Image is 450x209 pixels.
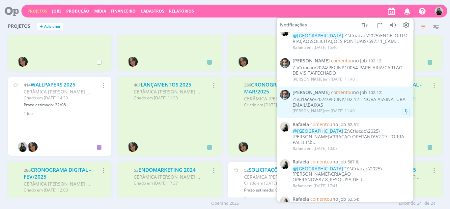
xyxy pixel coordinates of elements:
span: 52 [244,167,249,173]
span: Notificações [280,22,307,28]
span: 386 [244,82,251,88]
a: Produção [66,8,89,14]
span: 24 [431,200,435,207]
div: 5 Jobs [244,196,324,202]
button: Mídia [92,9,108,14]
span: : [293,90,410,95]
span: [PERSON_NAME] [293,108,324,114]
span: 414 [24,82,31,88]
span: 24 [417,200,422,207]
span: Prazo estimado: [244,187,274,193]
span: Cadastros [141,8,164,14]
img: R [280,90,290,100]
span: 52.54 [348,196,358,202]
div: Criado em [DATE] 17:19 [244,180,312,186]
a: Mídia [94,8,106,14]
span: Rafaela [293,44,307,50]
a: Jobs [52,8,62,14]
span: : [293,196,410,202]
img: R [280,159,290,169]
span: @[GEOGRAPHIC_DATA] [293,32,343,39]
div: Z:\Criacao\2024\PECINI\10054-PAPELARIA\CARTÃO DE VISITA\FECHADO [293,65,410,76]
a: CRONOGRAMA DIGITAL - FEV/2025 [24,166,91,181]
button: Jobs [50,9,64,14]
img: N [128,57,138,67]
span: CERÂMICA [PERSON_NAME] LTDA [24,181,98,187]
span: Rafaela [293,159,309,164]
a: Projetos [27,8,47,14]
span: [PERSON_NAME] [293,58,330,63]
span: @[GEOGRAPHIC_DATA] [293,165,343,171]
span: : [293,58,410,63]
button: Relatórios [167,9,196,14]
span: no Job [310,121,346,127]
a: Relatórios [169,8,194,14]
div: Z:\Criacao\2025\[PERSON_NAME]\CRIAÇÃO OPERAND\52.27_FORRA PALLET\b... [293,128,410,145]
span: 52.51 [348,121,358,127]
span: Rafaela [293,183,307,188]
div: Criado em [DATE] 17:00 [244,102,312,108]
div: "Z:\Criacao\2025\[PERSON_NAME]\CRIAÇÃO OPERAND\587.8_PESQUISA DE T... [293,166,410,182]
span: 587.8 [348,158,358,164]
span: CERÂMICA [PERSON_NAME] LTDA [244,95,318,102]
span: 22/08 [55,102,66,108]
a: CRONOGRAMA DIGITAL - MAR/2025 [244,81,311,95]
a: Financeiro [111,8,136,14]
a: LANÇAMENTOS 2025 [141,81,191,88]
div: Criado em [DATE] 14:39 [24,95,91,101]
span: CERÂMICA [PERSON_NAME] LTDA [24,88,98,95]
span: comentou [331,57,353,63]
span: no Job [310,158,346,164]
div: em [DATE] 11:40 [293,109,355,113]
button: Produção [64,9,91,14]
span: CERÂMICA [PERSON_NAME] LTDA [134,174,208,180]
img: V [435,7,443,15]
img: N [238,57,248,67]
img: N [28,142,38,152]
div: Z:\Criacao\2024\PECINI\102.12 - NOVA ASSINATURA EMAIL\BAIXAS [293,97,410,108]
div: 1 Job [24,111,104,117]
div: em [DATE] 17:41 [293,183,338,188]
img: R [280,196,290,206]
div: Criado em [DATE] 11:33 [134,95,201,101]
button: Projetos [25,9,49,14]
span: 102.12 [368,57,381,63]
span: CERÂMICA [PERSON_NAME] LTDA [244,174,318,180]
img: N [18,57,28,67]
span: no Job [310,196,346,202]
img: N [128,142,138,152]
span: Prazo estimado: [24,102,54,108]
span: 07/07 [275,187,286,193]
span: Rafaela [293,196,309,202]
div: em [DATE] 11:40 [293,77,355,82]
span: CERÂMICA [PERSON_NAME] LTDA [134,88,208,95]
span: comentou [310,121,332,127]
button: Financeiro [109,9,138,14]
span: 102.12 [368,89,381,95]
span: no Job [331,89,367,95]
span: Adicionar [44,24,61,29]
span: no Job [331,57,367,63]
span: 286 [24,167,31,173]
img: V [18,142,28,152]
button: V [435,5,443,17]
div: Criado em [DATE] 12:03 [24,187,91,193]
div: em [DATE] 15:46 [293,45,338,50]
span: 401 [134,82,141,88]
span: @[GEOGRAPHIC_DATA] [293,128,343,134]
span: : [293,159,410,164]
span: 53 [134,167,138,173]
span: comentou [310,158,332,164]
span: : [293,122,410,127]
span: de [424,200,429,207]
a: SOLICITAÇÕES PONTUAIS [249,166,310,173]
div: Z:\Criacao\2025\ENGEFORT\CRIAÇÃO\SOLICITAÇÕES PONTUAIS\597.11_CAM... [293,33,410,44]
span: Rafaela [293,122,309,127]
span: [PERSON_NAME] [293,90,330,95]
div: em [DATE] 10:03 [293,146,338,151]
span: comentou [310,196,332,202]
span: + [40,23,43,30]
span: Exibindo [399,200,416,207]
div: Criado em [DATE] 17:37 [134,180,201,186]
img: R [280,58,290,68]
